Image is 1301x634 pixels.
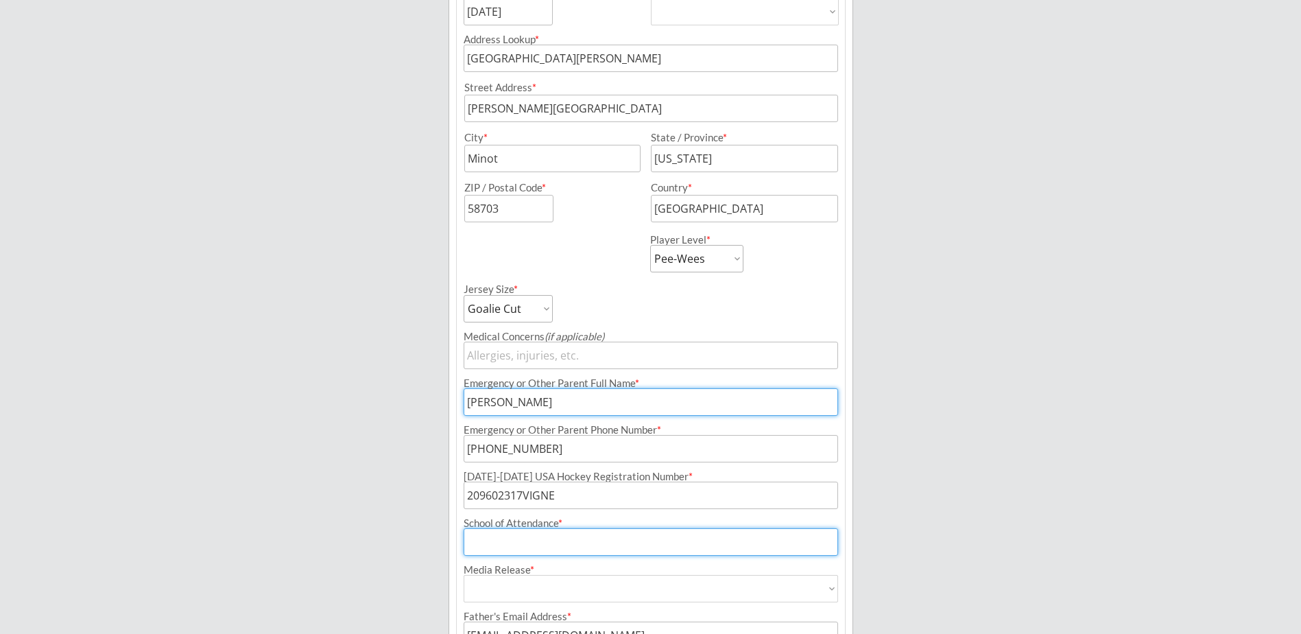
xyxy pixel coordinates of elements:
em: (if applicable) [545,330,604,342]
input: Street, City, Province/State [464,45,838,72]
div: [DATE]-[DATE] USA Hockey Registration Number [464,471,838,482]
div: Father's Email Address [464,611,838,622]
div: Address Lookup [464,34,838,45]
input: Allergies, injuries, etc. [464,342,838,369]
div: School of Attendance [464,518,838,528]
div: Medical Concerns [464,331,838,342]
div: ZIP / Postal Code [464,183,638,193]
div: Country [651,183,822,193]
div: Street Address [464,82,838,93]
div: Player Level [650,235,743,245]
div: State / Province [651,132,822,143]
div: Media Release [464,565,838,575]
div: Emergency or Other Parent Full Name [464,378,838,388]
div: Emergency or Other Parent Phone Number [464,425,838,435]
div: City [464,132,638,143]
div: Jersey Size [464,284,534,294]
